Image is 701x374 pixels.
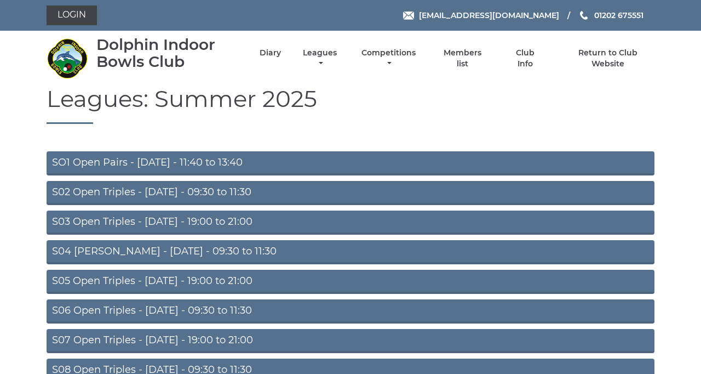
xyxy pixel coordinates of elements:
a: S06 Open Triples - [DATE] - 09:30 to 11:30 [47,299,654,324]
a: Competitions [359,48,418,69]
a: Email [EMAIL_ADDRESS][DOMAIN_NAME] [403,9,559,21]
a: Login [47,5,97,25]
span: [EMAIL_ADDRESS][DOMAIN_NAME] [419,10,559,20]
a: Phone us 01202 675551 [578,9,643,21]
a: Diary [260,48,281,58]
span: 01202 675551 [594,10,643,20]
a: SO1 Open Pairs - [DATE] - 11:40 to 13:40 [47,151,654,175]
img: Phone us [580,11,588,20]
a: S07 Open Triples - [DATE] - 19:00 to 21:00 [47,329,654,353]
h1: Leagues: Summer 2025 [47,86,654,124]
a: S05 Open Triples - [DATE] - 19:00 to 21:00 [47,270,654,294]
a: S03 Open Triples - [DATE] - 19:00 to 21:00 [47,211,654,235]
a: Members list [438,48,488,69]
img: Email [403,12,414,20]
img: Dolphin Indoor Bowls Club [47,38,88,79]
a: Leagues [300,48,340,69]
a: Return to Club Website [562,48,654,69]
a: S04 [PERSON_NAME] - [DATE] - 09:30 to 11:30 [47,240,654,264]
div: Dolphin Indoor Bowls Club [96,36,240,70]
a: Club Info [507,48,543,69]
a: S02 Open Triples - [DATE] - 09:30 to 11:30 [47,181,654,205]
